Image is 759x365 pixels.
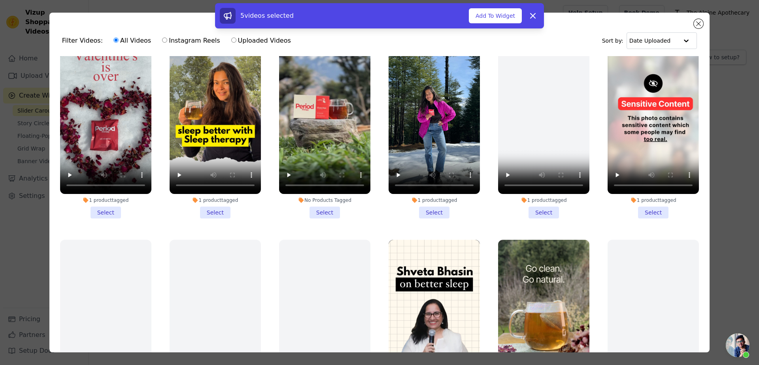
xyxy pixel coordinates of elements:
[469,8,522,23] button: Add To Widget
[389,197,480,203] div: 1 product tagged
[170,197,261,203] div: 1 product tagged
[726,333,750,357] a: Open chat
[240,12,294,19] span: 5 videos selected
[279,197,370,203] div: No Products Tagged
[162,36,220,46] label: Instagram Reels
[60,197,151,203] div: 1 product tagged
[608,197,699,203] div: 1 product tagged
[498,197,589,203] div: 1 product tagged
[113,36,151,46] label: All Videos
[602,32,697,49] div: Sort by:
[231,36,291,46] label: Uploaded Videos
[62,32,295,50] div: Filter Videos:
